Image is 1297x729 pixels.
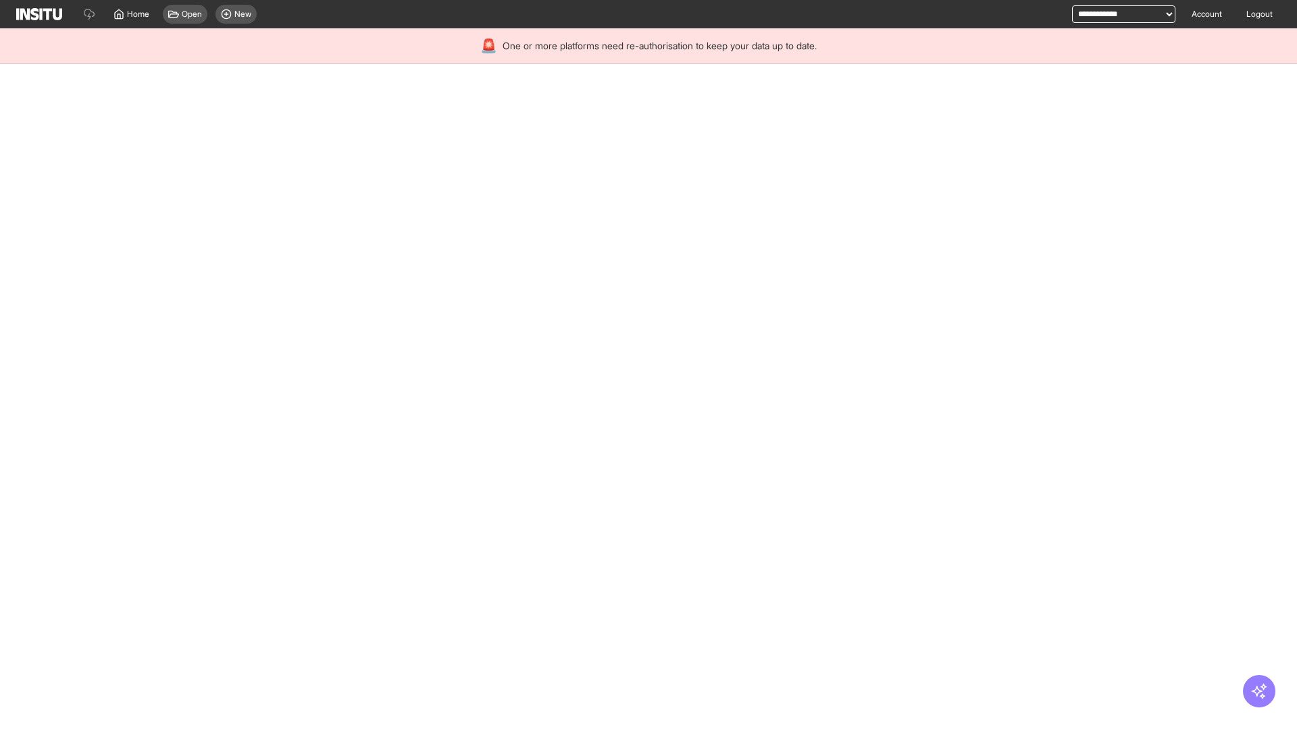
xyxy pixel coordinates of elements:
[127,9,149,20] span: Home
[234,9,251,20] span: New
[182,9,202,20] span: Open
[16,8,62,20] img: Logo
[503,39,817,53] span: One or more platforms need re-authorisation to keep your data up to date.
[480,36,497,55] div: 🚨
